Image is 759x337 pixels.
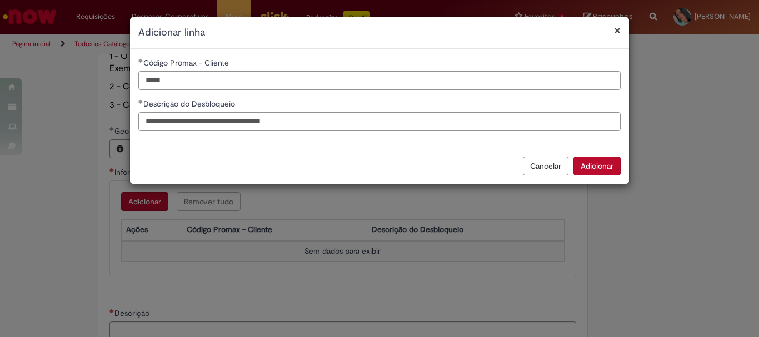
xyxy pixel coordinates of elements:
[138,99,143,104] span: Obrigatório Preenchido
[138,26,621,40] h2: Adicionar linha
[143,58,231,68] span: Código Promax - Cliente
[138,58,143,63] span: Obrigatório Preenchido
[138,71,621,90] input: Código Promax - Cliente
[143,99,237,109] span: Descrição do Desbloqueio
[523,157,568,175] button: Cancelar
[614,24,621,36] button: Fechar modal
[138,112,621,131] input: Descrição do Desbloqueio
[573,157,621,175] button: Adicionar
